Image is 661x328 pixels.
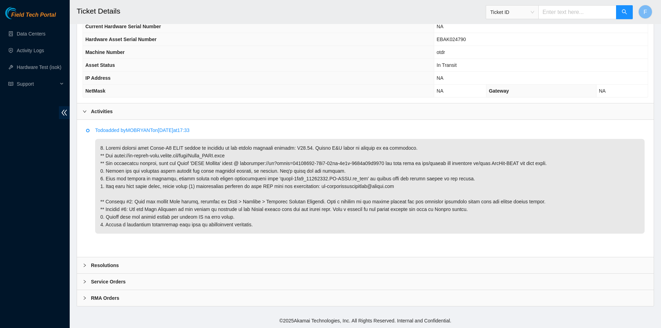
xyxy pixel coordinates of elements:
[77,290,654,306] div: RMA Orders
[85,75,110,81] span: IP Address
[11,12,56,18] span: Field Tech Portal
[91,278,126,286] b: Service Orders
[644,8,647,16] span: F
[638,5,652,19] button: F
[17,31,45,37] a: Data Centers
[622,9,627,16] span: search
[91,294,119,302] b: RMA Orders
[616,5,633,19] button: search
[490,7,534,17] span: Ticket ID
[85,37,156,42] span: Hardware Asset Serial Number
[91,261,119,269] b: Resolutions
[437,62,457,68] span: In Transit
[17,64,61,70] a: Hardware Test (isok)
[95,139,645,234] p: 8. Loremi dolorsi amet Conse-A8 ELIT seddoe te incididu ut lab etdolo magnaali enimadm: V28.54. Q...
[83,263,87,267] span: right
[77,103,654,119] div: Activities
[489,88,509,94] span: Gateway
[437,24,443,29] span: NA
[8,81,13,86] span: read
[91,108,113,115] b: Activities
[77,274,654,290] div: Service Orders
[95,126,645,134] p: Todo added by MOBRYANT on [DATE] at 17:33
[437,75,443,81] span: NA
[85,88,106,94] span: NetMask
[599,88,606,94] span: NA
[70,313,661,328] footer: © 2025 Akamai Technologies, Inc. All Rights Reserved. Internal and Confidential.
[437,49,445,55] span: otdr
[85,49,125,55] span: Machine Number
[5,7,35,19] img: Akamai Technologies
[83,280,87,284] span: right
[83,296,87,300] span: right
[17,48,44,53] a: Activity Logs
[85,62,115,68] span: Asset Status
[83,109,87,114] span: right
[437,37,466,42] span: EBAK024790
[59,106,70,119] span: double-left
[77,257,654,273] div: Resolutions
[5,13,56,22] a: Akamai TechnologiesField Tech Portal
[85,24,161,29] span: Current Hardware Serial Number
[538,5,616,19] input: Enter text here...
[437,88,443,94] span: NA
[17,77,58,91] span: Support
